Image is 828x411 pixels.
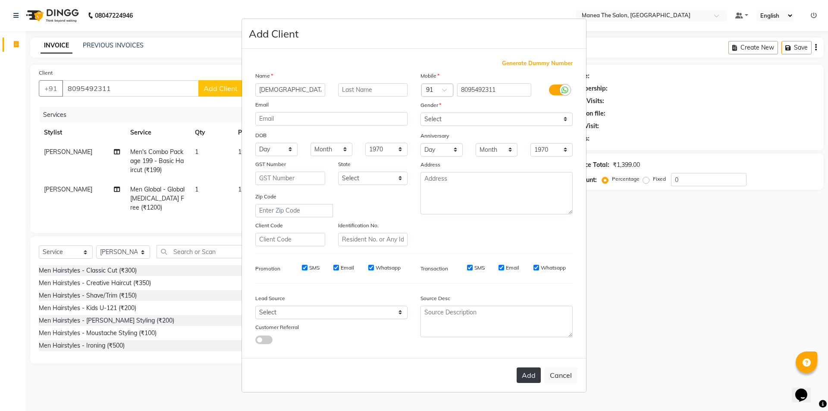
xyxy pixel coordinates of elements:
[338,83,408,97] input: Last Name
[506,264,519,272] label: Email
[255,204,333,217] input: Enter Zip Code
[255,72,273,80] label: Name
[420,132,449,140] label: Anniversary
[255,160,286,168] label: GST Number
[544,367,577,383] button: Cancel
[517,367,541,383] button: Add
[255,83,325,97] input: First Name
[502,59,573,68] span: Generate Dummy Number
[255,193,276,201] label: Zip Code
[376,264,401,272] label: Whatsapp
[255,295,285,302] label: Lead Source
[255,132,267,139] label: DOB
[309,264,320,272] label: SMS
[255,112,408,125] input: Email
[341,264,354,272] label: Email
[255,172,325,185] input: GST Number
[338,160,351,168] label: State
[420,295,450,302] label: Source Desc
[457,83,532,97] input: Mobile
[338,233,408,246] input: Resident No. or Any Id
[792,376,819,402] iframe: chat widget
[255,233,325,246] input: Client Code
[338,222,379,229] label: Identification No.
[255,265,280,273] label: Promotion
[420,161,440,169] label: Address
[420,265,448,273] label: Transaction
[255,222,283,229] label: Client Code
[255,101,269,109] label: Email
[541,264,566,272] label: Whatsapp
[249,26,298,41] h4: Add Client
[255,323,299,331] label: Customer Referral
[420,72,439,80] label: Mobile
[474,264,485,272] label: SMS
[420,101,441,109] label: Gender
